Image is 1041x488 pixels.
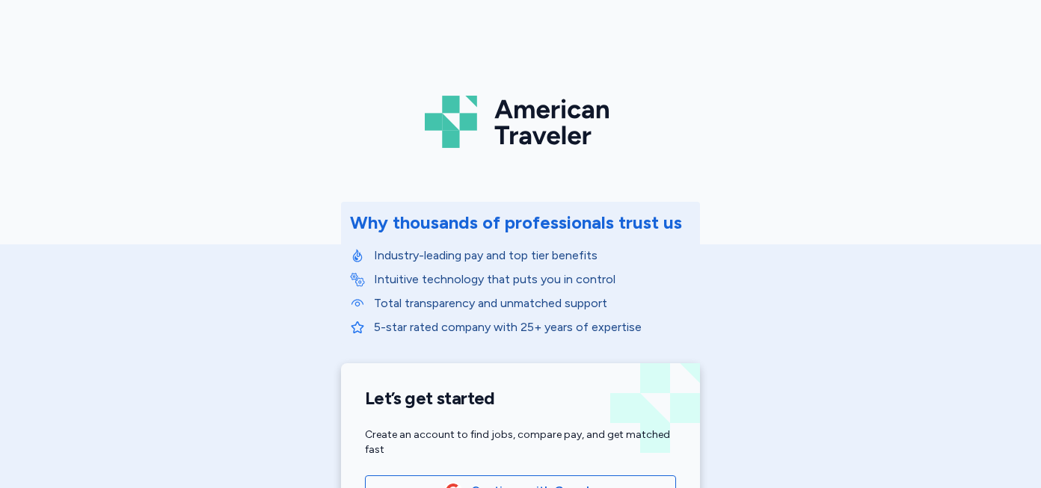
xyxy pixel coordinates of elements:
[365,387,676,410] h1: Let’s get started
[425,90,616,154] img: Logo
[350,211,682,235] div: Why thousands of professionals trust us
[374,318,691,336] p: 5-star rated company with 25+ years of expertise
[374,247,691,265] p: Industry-leading pay and top tier benefits
[365,427,676,457] div: Create an account to find jobs, compare pay, and get matched fast
[374,271,691,288] p: Intuitive technology that puts you in control
[374,294,691,312] p: Total transparency and unmatched support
